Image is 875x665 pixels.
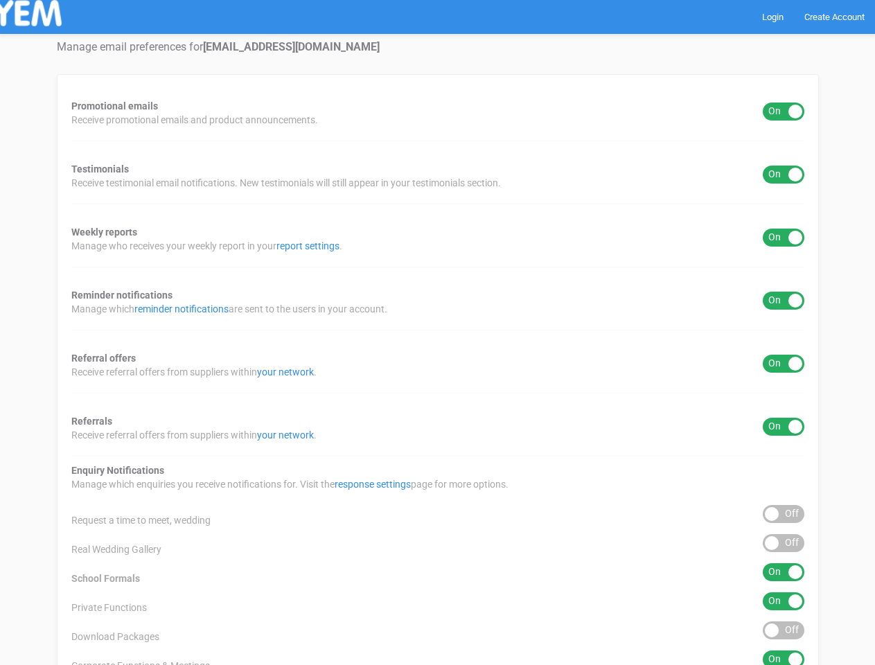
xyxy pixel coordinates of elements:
span: Receive promotional emails and product announcements. [71,113,318,127]
a: reminder notifications [134,303,229,314]
a: report settings [276,240,339,251]
a: your network [257,366,314,378]
span: Receive referral offers from suppliers within . [71,365,317,379]
strong: Enquiry Notifications [71,465,164,476]
strong: Weekly reports [71,227,137,238]
strong: Testimonials [71,163,129,175]
strong: Referrals [71,416,112,427]
span: Receive testimonial email notifications. New testimonials will still appear in your testimonials ... [71,176,501,190]
span: Real Wedding Gallery [71,542,161,556]
span: Manage which are sent to the users in your account. [71,302,387,316]
h4: Manage email preferences for [57,41,819,53]
strong: Reminder notifications [71,290,173,301]
span: Download Packages [71,630,159,644]
span: Request a time to meet, wedding [71,513,211,527]
span: School Formals [71,571,140,585]
a: your network [257,429,314,441]
span: Private Functions [71,601,147,614]
strong: Referral offers [71,353,136,364]
span: Manage who receives your weekly report in your . [71,239,342,253]
a: response settings [335,479,411,490]
strong: Promotional emails [71,100,158,112]
span: Manage which enquiries you receive notifications for. Visit the page for more options. [71,477,509,491]
span: Receive referral offers from suppliers within . [71,428,317,442]
strong: [EMAIL_ADDRESS][DOMAIN_NAME] [203,40,380,53]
